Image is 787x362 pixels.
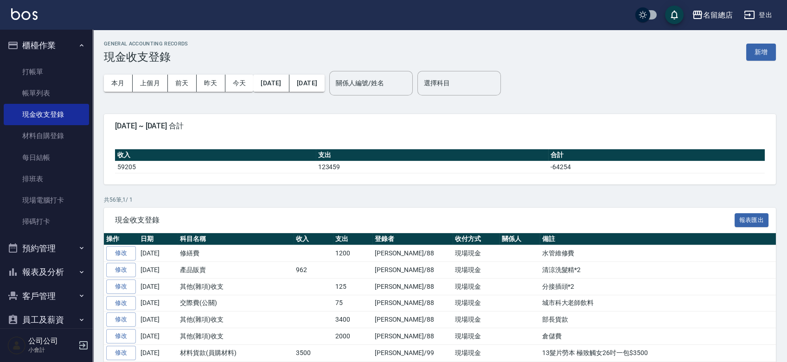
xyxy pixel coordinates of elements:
[104,41,188,47] h2: GENERAL ACCOUNTING RECORDS
[115,121,765,131] span: [DATE] ~ [DATE] 合計
[333,233,372,245] th: 支出
[178,311,294,328] td: 其他(雜項)收支
[316,161,549,173] td: 123459
[735,215,769,224] a: 報表匯出
[168,75,197,92] button: 前天
[453,311,499,328] td: 現場現金
[106,346,136,360] a: 修改
[178,295,294,311] td: 交際費(公關)
[106,279,136,294] a: 修改
[138,233,178,245] th: 日期
[225,75,254,92] button: 今天
[540,262,776,279] td: 清涼洗髮精*2
[372,278,453,295] td: [PERSON_NAME]/88
[499,233,540,245] th: 關係人
[4,284,89,308] button: 客戶管理
[540,328,776,345] td: 倉儲費
[540,245,776,262] td: 水管維修費
[4,308,89,332] button: 員工及薪資
[665,6,684,24] button: save
[372,262,453,279] td: [PERSON_NAME]/88
[294,262,333,279] td: 962
[4,104,89,125] a: 現金收支登錄
[294,344,333,361] td: 3500
[104,233,138,245] th: 操作
[106,312,136,327] a: 修改
[4,168,89,190] a: 排班表
[540,295,776,311] td: 城市科大老師飲料
[138,344,178,361] td: [DATE]
[104,75,133,92] button: 本月
[133,75,168,92] button: 上個月
[453,278,499,295] td: 現場現金
[372,328,453,345] td: [PERSON_NAME]/88
[333,328,372,345] td: 2000
[735,213,769,228] button: 報表匯出
[372,295,453,311] td: [PERSON_NAME]/88
[106,246,136,260] a: 修改
[4,236,89,260] button: 預約管理
[740,6,776,24] button: 登出
[115,216,735,225] span: 現金收支登錄
[106,329,136,343] a: 修改
[138,311,178,328] td: [DATE]
[178,262,294,279] td: 產品販賣
[115,161,316,173] td: 59205
[4,61,89,83] a: 打帳單
[333,311,372,328] td: 3400
[138,278,178,295] td: [DATE]
[28,337,76,346] h5: 公司公司
[453,262,499,279] td: 現場現金
[178,328,294,345] td: 其他(雜項)收支
[178,278,294,295] td: 其他(雜項)收支
[453,295,499,311] td: 現場現金
[11,8,38,20] img: Logo
[4,190,89,211] a: 現場電腦打卡
[4,83,89,104] a: 帳單列表
[106,296,136,311] a: 修改
[106,263,136,277] a: 修改
[688,6,736,25] button: 名留總店
[372,311,453,328] td: [PERSON_NAME]/88
[115,149,316,161] th: 收入
[316,149,549,161] th: 支出
[138,295,178,311] td: [DATE]
[548,149,765,161] th: 合計
[453,245,499,262] td: 現場現金
[253,75,289,92] button: [DATE]
[4,260,89,284] button: 報表及分析
[294,233,333,245] th: 收入
[289,75,325,92] button: [DATE]
[178,344,294,361] td: 材料貨款(員購材料)
[333,245,372,262] td: 1200
[178,233,294,245] th: 科目名稱
[138,328,178,345] td: [DATE]
[703,9,733,21] div: 名留總店
[453,328,499,345] td: 現場現金
[4,33,89,57] button: 櫃檯作業
[540,344,776,361] td: 13髮片勞本 極致觸女26吋一包$3500
[138,245,178,262] td: [DATE]
[372,245,453,262] td: [PERSON_NAME]/88
[178,245,294,262] td: 修繕費
[4,147,89,168] a: 每日結帳
[540,233,776,245] th: 備註
[7,336,26,355] img: Person
[746,47,776,56] a: 新增
[746,44,776,61] button: 新增
[333,278,372,295] td: 125
[138,262,178,279] td: [DATE]
[104,51,188,64] h3: 現金收支登錄
[197,75,225,92] button: 昨天
[333,295,372,311] td: 75
[540,278,776,295] td: 分接插頭*2
[372,233,453,245] th: 登錄者
[4,211,89,232] a: 掃碼打卡
[548,161,765,173] td: -64254
[453,233,499,245] th: 收付方式
[453,344,499,361] td: 現場現金
[372,344,453,361] td: [PERSON_NAME]/99
[28,346,76,354] p: 小會計
[540,311,776,328] td: 部長貨款
[104,196,776,204] p: 共 56 筆, 1 / 1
